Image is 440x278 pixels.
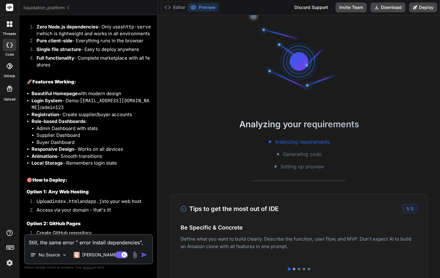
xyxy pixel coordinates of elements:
[74,252,80,258] img: Claude 4 Sonnet
[32,207,152,215] li: Access via your domain - that's it!
[131,251,139,259] img: attachment
[39,252,60,258] p: No Source
[62,252,67,258] img: Pick Models
[32,160,152,167] li: - Remembers login state
[36,55,74,61] strong: Full functionality
[27,78,152,86] h2: 🚀
[402,204,417,213] div: /
[36,132,152,139] li: Supplier Dashboard
[4,74,15,79] label: GitHub
[335,2,367,12] button: Invite Team
[280,163,324,170] span: Setting up preview
[23,5,70,11] span: liquidation_platform
[5,52,14,57] label: code
[411,206,413,211] span: 5
[32,118,85,124] strong: Role-based Dashboards
[162,3,188,12] button: Editor
[32,230,152,238] li: Create GitHub repository
[32,153,152,160] li: - Smooth transitions
[32,146,152,153] li: - Works on all devices
[32,79,76,85] strong: Features Working:
[83,265,94,269] span: privacy
[283,150,322,158] span: Generating code
[32,153,57,159] strong: Animations
[409,2,437,12] button: Deploy
[4,97,15,102] label: Upload
[36,139,152,146] li: Buyer Dashboard
[32,111,152,118] li: - Create supplier/buyer accounts
[32,146,74,152] strong: Responsive Design
[32,160,63,166] strong: Local Storage
[32,98,62,103] strong: Login System
[27,177,152,184] h2: 🎯
[141,252,147,258] img: icon
[82,252,128,258] p: [PERSON_NAME] 4 S..
[406,206,408,211] span: 1
[370,2,405,12] button: Download
[32,37,152,46] li: - Everything runs in the browser
[188,3,218,12] button: Preview
[36,125,152,132] li: Admin Dashboard with stats
[32,46,152,55] li: - Easy to deploy anywhere
[36,46,81,52] strong: Single file structure
[32,177,67,183] strong: How to Deploy:
[3,31,16,36] label: threads
[36,38,72,44] strong: Pure client-side
[32,97,152,111] li: - Demo: /
[27,189,89,195] strong: Option 1: Any Web Hosting
[158,118,440,131] h2: Analyzing your requirements
[32,55,152,69] li: - Complete marketplace with all features
[41,104,64,111] code: admin123
[4,258,15,268] img: settings
[32,118,152,146] li: :
[32,23,152,37] li: - Only uses which is lightweight and works in all environments
[36,24,98,30] strong: Zero Node.js dependencies
[88,198,105,204] code: app.js
[32,198,152,207] li: Upload and to your web host
[181,223,417,232] h4: Be Specific & Concrete
[52,198,80,204] code: index.html
[32,90,152,97] li: with modern design
[32,98,149,111] code: [EMAIL_ADDRESS][DOMAIN_NAME]
[275,138,330,145] span: Analyzing requirements
[291,2,332,12] div: Discord Support
[32,112,59,117] strong: Registration
[181,204,279,213] h3: Tips to get the most out of IDE
[24,264,153,270] p: Always double-check its answers. Your in Bind
[27,221,81,226] strong: Option 2: GitHub Pages
[32,91,78,96] strong: Beautiful Homepage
